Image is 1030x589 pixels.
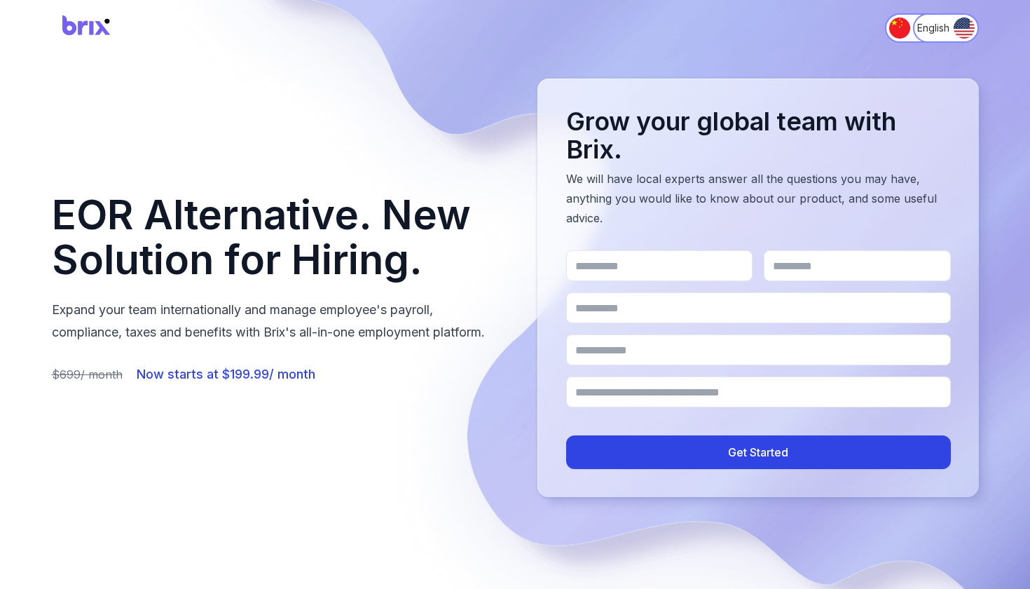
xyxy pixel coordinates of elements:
button: Get Started [566,435,951,469]
img: 简体中文 [889,18,910,39]
input: Where is the business established? [566,377,951,407]
h2: Grow your global team with Brix. [566,107,951,163]
p: Expand your team internationally and manage employee's payroll, compliance, taxes and benefits wi... [52,299,493,344]
input: Work email [566,292,951,323]
input: First Name [566,250,753,281]
button: Switch to 简体中文 [885,13,958,43]
span: Now starts at $199.99/ month [137,366,315,383]
span: $699/ month [52,366,123,383]
img: English [954,18,975,39]
button: Switch to English [913,13,979,43]
span: English [917,21,949,35]
img: Brix Logo [52,10,122,47]
input: Last Name [764,250,950,281]
input: Company name [566,334,951,365]
div: Lead capture form [537,79,979,497]
p: We will have local experts answer all the questions you may have, anything you would like to know... [566,169,951,228]
h1: EOR Alternative. New Solution for Hiring. [52,193,493,283]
